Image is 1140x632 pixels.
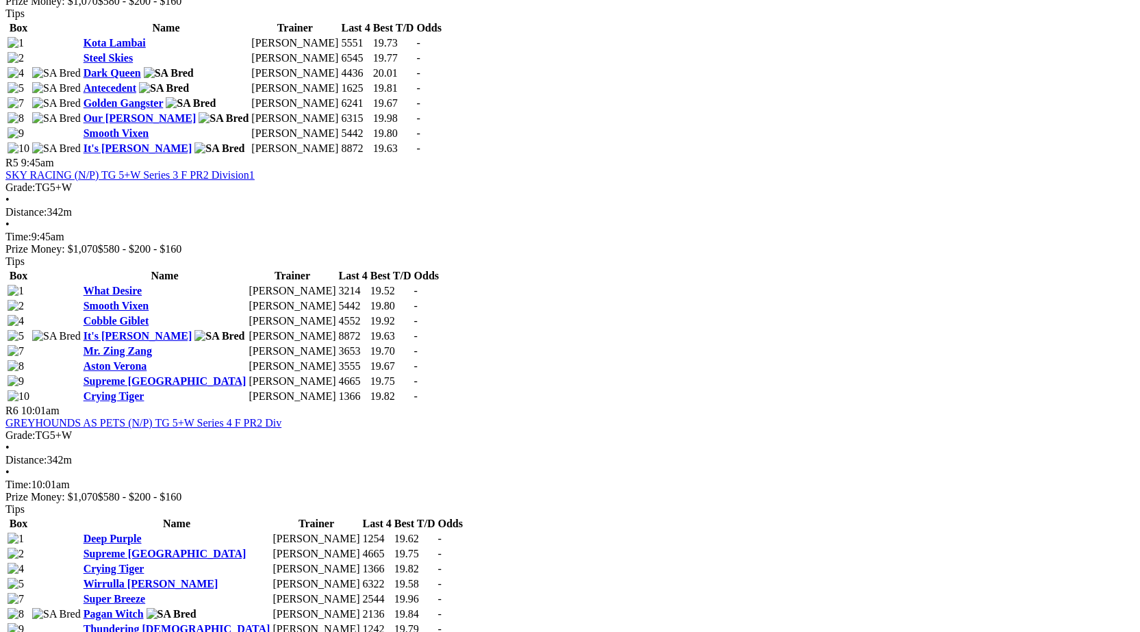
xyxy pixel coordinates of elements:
[338,390,368,403] td: 1366
[372,112,415,125] td: 19.98
[414,345,418,357] span: -
[8,608,24,620] img: 8
[338,269,368,283] th: Last 4
[248,344,336,358] td: [PERSON_NAME]
[416,112,420,124] span: -
[84,67,141,79] a: Dark Queen
[32,142,81,155] img: SA Bred
[84,578,218,590] a: Wirrulla [PERSON_NAME]
[5,169,255,181] a: SKY RACING (N/P) TG 5+W Series 3 F PR2 Division1
[32,330,81,342] img: SA Bred
[10,270,28,281] span: Box
[372,81,415,95] td: 19.81
[194,330,244,342] img: SA Bred
[338,329,368,343] td: 8872
[251,97,339,110] td: [PERSON_NAME]
[166,97,216,110] img: SA Bred
[338,299,368,313] td: 5442
[10,22,28,34] span: Box
[8,563,24,575] img: 4
[5,231,31,242] span: Time:
[147,608,197,620] img: SA Bred
[84,360,147,372] a: Aston Verona
[84,608,144,620] a: Pagan Witch
[21,157,54,168] span: 9:45am
[362,577,392,591] td: 6322
[251,51,339,65] td: [PERSON_NAME]
[84,142,192,154] a: It's [PERSON_NAME]
[251,127,339,140] td: [PERSON_NAME]
[248,269,336,283] th: Trainer
[84,345,152,357] a: Mr. Zing Zang
[84,37,146,49] a: Kota Lambai
[8,315,24,327] img: 4
[5,181,1135,194] div: TG5+W
[251,36,339,50] td: [PERSON_NAME]
[8,375,24,388] img: 9
[414,390,418,402] span: -
[340,112,370,125] td: 6315
[5,157,18,168] span: R5
[272,592,360,606] td: [PERSON_NAME]
[272,577,360,591] td: [PERSON_NAME]
[414,269,440,283] th: Odds
[98,243,182,255] span: $580 - $200 - $160
[248,390,336,403] td: [PERSON_NAME]
[251,81,339,95] td: [PERSON_NAME]
[5,466,10,478] span: •
[5,405,18,416] span: R6
[414,360,418,372] span: -
[370,359,412,373] td: 19.67
[372,142,415,155] td: 19.63
[438,578,442,590] span: -
[394,607,436,621] td: 19.84
[416,142,420,154] span: -
[340,36,370,50] td: 5551
[370,344,412,358] td: 19.70
[84,285,142,296] a: What Desire
[5,194,10,205] span: •
[338,359,368,373] td: 3555
[272,607,360,621] td: [PERSON_NAME]
[5,417,281,429] a: GREYHOUNDS AS PETS (N/P) TG 5+W Series 4 F PR2 Div
[362,607,392,621] td: 2136
[8,360,24,372] img: 8
[5,218,10,230] span: •
[84,563,144,574] a: Crying Tiger
[32,112,81,125] img: SA Bred
[372,21,415,35] th: Best T/D
[8,127,24,140] img: 9
[248,359,336,373] td: [PERSON_NAME]
[370,390,412,403] td: 19.82
[338,284,368,298] td: 3214
[84,330,192,342] a: It's [PERSON_NAME]
[251,21,339,35] th: Trainer
[394,517,436,531] th: Best T/D
[5,243,1135,255] div: Prize Money: $1,070
[416,67,420,79] span: -
[248,314,336,328] td: [PERSON_NAME]
[272,547,360,561] td: [PERSON_NAME]
[83,517,271,531] th: Name
[372,66,415,80] td: 20.01
[372,51,415,65] td: 19.77
[362,562,392,576] td: 1366
[370,299,412,313] td: 19.80
[5,503,25,515] span: Tips
[5,231,1135,243] div: 9:45am
[8,390,29,403] img: 10
[5,479,1135,491] div: 10:01am
[438,517,464,531] th: Odds
[83,269,247,283] th: Name
[338,375,368,388] td: 4665
[340,127,370,140] td: 5442
[414,375,418,387] span: -
[438,608,442,620] span: -
[5,181,36,193] span: Grade:
[8,67,24,79] img: 4
[21,405,60,416] span: 10:01am
[248,375,336,388] td: [PERSON_NAME]
[8,533,24,545] img: 1
[340,81,370,95] td: 1625
[340,66,370,80] td: 4436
